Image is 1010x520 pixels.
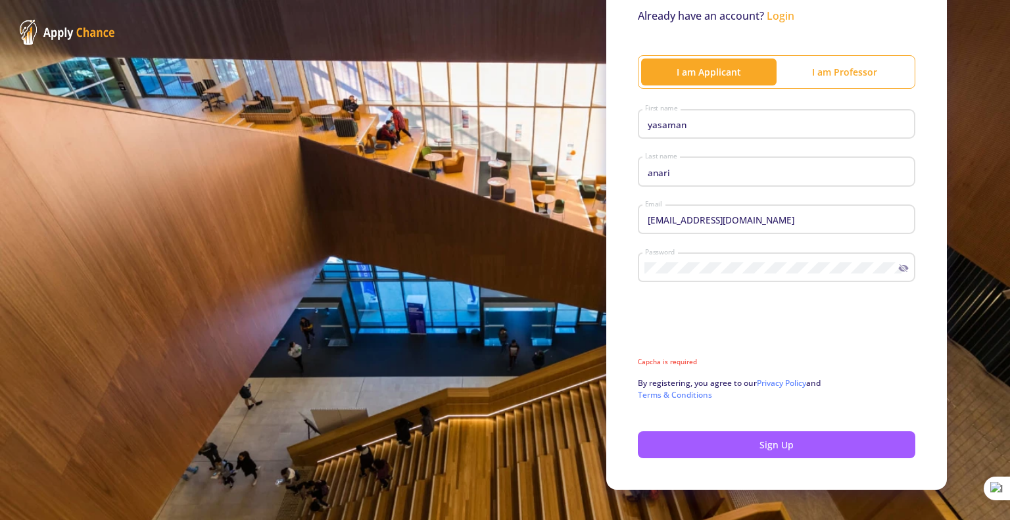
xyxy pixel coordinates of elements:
[757,377,806,389] a: Privacy Policy
[638,431,915,458] button: Sign Up
[638,8,915,24] p: Already have an account?
[638,389,712,400] a: Terms & Conditions
[638,306,838,357] iframe: reCAPTCHA
[767,9,794,23] a: Login
[638,377,915,401] p: By registering, you agree to our and
[20,20,115,45] img: ApplyChance Logo
[641,65,777,79] div: I am Applicant
[777,65,912,79] div: I am Professor
[638,357,915,367] mat-error: Capcha is required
